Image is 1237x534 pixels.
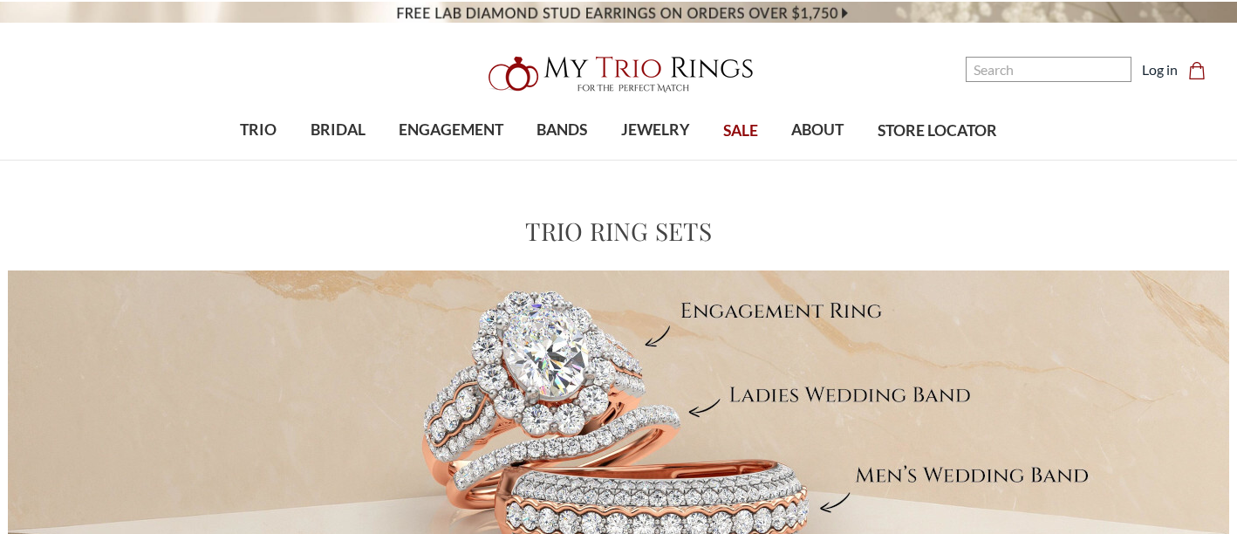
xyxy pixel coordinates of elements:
[966,57,1131,82] input: Search
[723,120,758,142] span: SALE
[646,159,664,161] button: submenu toggle
[329,159,346,161] button: submenu toggle
[223,102,293,159] a: TRIO
[520,102,604,159] a: BANDS
[536,119,587,141] span: BANDS
[525,213,712,250] h1: Trio Ring Sets
[249,159,267,161] button: submenu toggle
[311,119,366,141] span: BRIDAL
[399,119,503,141] span: ENGAGEMENT
[442,159,460,161] button: submenu toggle
[293,102,381,159] a: BRIDAL
[1188,62,1206,79] svg: cart.cart_preview
[240,119,277,141] span: TRIO
[707,103,775,160] a: SALE
[605,102,707,159] a: JEWELRY
[359,46,878,102] a: My Trio Rings
[775,102,860,159] a: ABOUT
[791,119,844,141] span: ABOUT
[1188,59,1216,80] a: Cart with 0 items
[382,102,520,159] a: ENGAGEMENT
[861,103,1014,160] a: STORE LOCATOR
[1142,59,1178,80] a: Log in
[479,46,758,102] img: My Trio Rings
[621,119,690,141] span: JEWELRY
[809,159,826,161] button: submenu toggle
[878,120,997,142] span: STORE LOCATOR
[553,159,571,161] button: submenu toggle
